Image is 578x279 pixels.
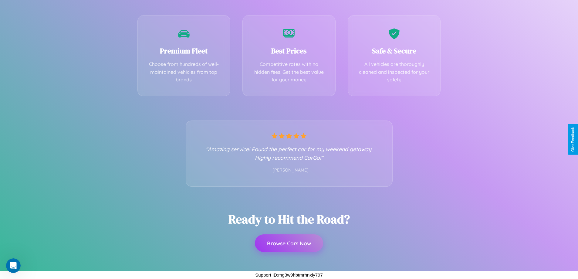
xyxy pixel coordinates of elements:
[255,234,323,252] button: Browse Cars Now
[255,271,323,279] p: Support ID: mg3w9hbtmrhnxiy797
[6,258,21,273] iframe: Intercom live chat
[571,127,575,152] div: Give Feedback
[357,60,431,84] p: All vehicles are thoroughly cleaned and inspected for your safety
[147,60,221,84] p: Choose from hundreds of well-maintained vehicles from top brands
[147,46,221,56] h3: Premium Fleet
[252,46,326,56] h3: Best Prices
[357,46,431,56] h3: Safe & Secure
[252,60,326,84] p: Competitive rates with no hidden fees. Get the best value for your money
[198,145,380,162] p: "Amazing service! Found the perfect car for my weekend getaway. Highly recommend CarGo!"
[228,211,350,227] h2: Ready to Hit the Road?
[198,166,380,174] p: - [PERSON_NAME]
